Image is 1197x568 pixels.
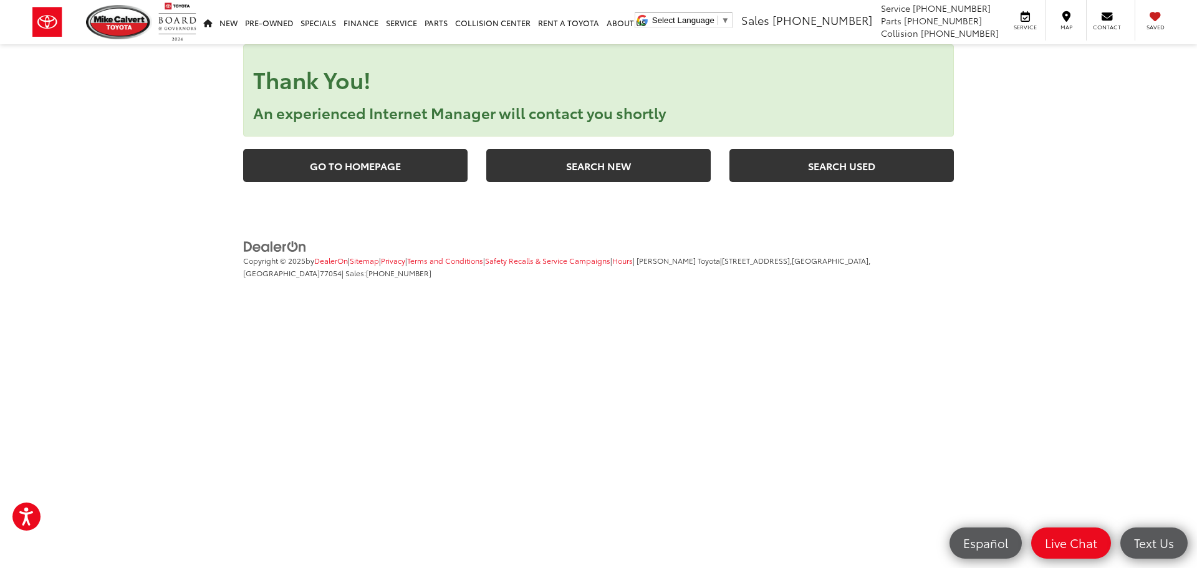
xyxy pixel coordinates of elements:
a: Español [949,527,1022,559]
span: ​ [718,16,718,25]
span: Live Chat [1039,535,1103,551]
span: | [405,255,483,266]
a: Search New [486,149,711,182]
a: Sitemap [350,255,379,266]
span: Español [957,535,1014,551]
span: [PHONE_NUMBER] [904,14,982,27]
span: [GEOGRAPHIC_DATA], [792,255,870,266]
span: Copyright © 2025 [243,255,305,266]
span: Text Us [1128,535,1180,551]
span: Parts [881,14,901,27]
span: Collision [881,27,918,39]
span: Contact [1093,23,1121,31]
a: Search Used [729,149,954,182]
span: Service [881,2,910,14]
img: Mike Calvert Toyota [86,5,152,39]
span: by [305,255,348,266]
strong: Thank You! [253,63,371,95]
span: [STREET_ADDRESS], [722,255,792,266]
span: | [348,255,379,266]
span: | [610,255,633,266]
span: Service [1011,23,1039,31]
span: 77054 [320,267,342,278]
h3: An experienced Internet Manager will contact you shortly [253,104,944,120]
span: [GEOGRAPHIC_DATA] [243,267,320,278]
section: Links that go to a new page. [243,149,954,186]
span: | [PERSON_NAME] Toyota [633,255,720,266]
a: Text Us [1120,527,1188,559]
span: Map [1052,23,1080,31]
span: | Sales: [342,267,431,278]
span: [PHONE_NUMBER] [772,12,872,28]
span: [PHONE_NUMBER] [366,267,431,278]
a: Terms and Conditions [407,255,483,266]
a: DealerOn [243,239,307,251]
span: | [379,255,405,266]
a: Privacy [381,255,405,266]
img: DealerOn [243,240,307,254]
a: DealerOn Home Page [314,255,348,266]
span: Select Language [652,16,714,25]
span: [PHONE_NUMBER] [913,2,991,14]
span: [PHONE_NUMBER] [921,27,999,39]
a: Go to Homepage [243,149,468,182]
span: Saved [1142,23,1169,31]
span: Sales [741,12,769,28]
a: Live Chat [1031,527,1111,559]
span: | [483,255,610,266]
span: ▼ [721,16,729,25]
a: Hours [612,255,633,266]
span: | [243,255,870,278]
a: Safety Recalls & Service Campaigns, Opens in a new tab [485,255,610,266]
a: Select Language​ [652,16,729,25]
